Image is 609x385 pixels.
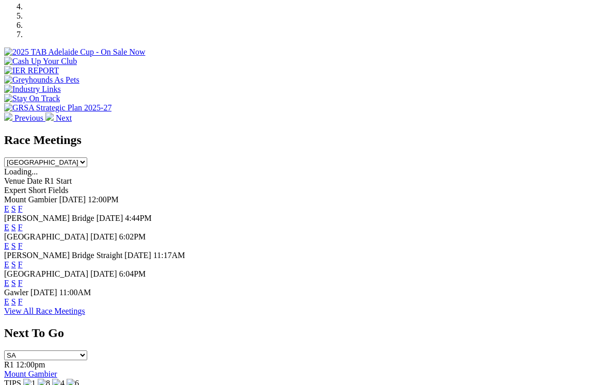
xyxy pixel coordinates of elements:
[56,114,72,122] span: Next
[16,360,45,369] span: 12:00pm
[4,57,77,66] img: Cash Up Your Club
[14,114,43,122] span: Previous
[4,223,9,232] a: E
[124,251,151,260] span: [DATE]
[18,297,23,306] a: F
[4,288,28,297] span: Gawler
[4,269,88,278] span: [GEOGRAPHIC_DATA]
[11,204,16,213] a: S
[4,214,94,222] span: [PERSON_NAME] Bridge
[90,269,117,278] span: [DATE]
[90,232,117,241] span: [DATE]
[11,223,16,232] a: S
[4,370,57,378] a: Mount Gambier
[30,288,57,297] span: [DATE]
[4,326,605,340] h2: Next To Go
[44,177,72,185] span: R1 Start
[4,85,61,94] img: Industry Links
[45,113,54,121] img: chevron-right-pager-white.svg
[27,177,42,185] span: Date
[97,214,123,222] span: [DATE]
[125,214,152,222] span: 4:44PM
[45,114,72,122] a: Next
[11,279,16,287] a: S
[4,360,14,369] span: R1
[4,260,9,269] a: E
[4,279,9,287] a: E
[4,177,25,185] span: Venue
[4,113,12,121] img: chevron-left-pager-white.svg
[18,204,23,213] a: F
[18,279,23,287] a: F
[11,297,16,306] a: S
[4,232,88,241] span: [GEOGRAPHIC_DATA]
[18,260,23,269] a: F
[4,75,79,85] img: Greyhounds As Pets
[153,251,185,260] span: 11:17AM
[28,186,46,195] span: Short
[4,307,85,315] a: View All Race Meetings
[4,186,26,195] span: Expert
[59,288,91,297] span: 11:00AM
[4,94,60,103] img: Stay On Track
[119,232,146,241] span: 6:02PM
[59,195,86,204] span: [DATE]
[4,251,122,260] span: [PERSON_NAME] Bridge Straight
[18,223,23,232] a: F
[4,297,9,306] a: E
[4,204,9,213] a: E
[18,242,23,250] a: F
[4,47,146,57] img: 2025 TAB Adelaide Cup - On Sale Now
[4,114,45,122] a: Previous
[4,195,57,204] span: Mount Gambier
[88,195,119,204] span: 12:00PM
[11,242,16,250] a: S
[4,242,9,250] a: E
[11,260,16,269] a: S
[119,269,146,278] span: 6:04PM
[4,103,111,113] img: GRSA Strategic Plan 2025-27
[4,167,38,176] span: Loading...
[4,133,605,147] h2: Race Meetings
[4,66,59,75] img: IER REPORT
[48,186,68,195] span: Fields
